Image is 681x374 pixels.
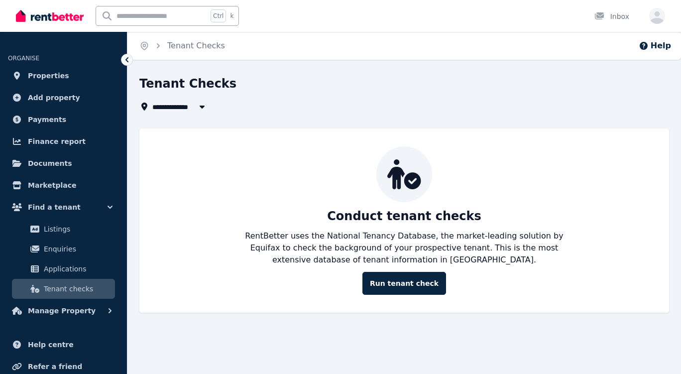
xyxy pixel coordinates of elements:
[28,361,82,373] span: Refer a friend
[28,92,80,104] span: Add property
[639,40,671,52] button: Help
[8,55,39,62] span: ORGANISE
[28,157,72,169] span: Documents
[28,70,69,82] span: Properties
[28,135,86,147] span: Finance report
[594,11,629,21] div: Inbox
[12,239,115,259] a: Enquiries
[44,223,111,235] span: Listings
[8,153,119,173] a: Documents
[8,110,119,129] a: Payments
[8,335,119,355] a: Help centre
[8,175,119,195] a: Marketplace
[28,114,66,125] span: Payments
[28,305,96,317] span: Manage Property
[44,263,111,275] span: Applications
[28,201,81,213] span: Find a tenant
[16,8,84,23] img: RentBetter
[8,131,119,151] a: Finance report
[8,197,119,217] button: Find a tenant
[12,219,115,239] a: Listings
[362,272,446,295] a: Run tenant check
[8,66,119,86] a: Properties
[167,41,225,50] a: Tenant Checks
[28,339,74,351] span: Help centre
[12,259,115,279] a: Applications
[127,32,237,60] nav: Breadcrumb
[327,208,481,224] p: Conduct tenant checks
[211,9,226,22] span: Ctrl
[44,283,111,295] span: Tenant checks
[8,88,119,108] a: Add property
[44,243,111,255] span: Enquiries
[237,230,571,266] p: RentBetter uses the National Tenancy Database, the market-leading solution by Equifax to check th...
[8,301,119,321] button: Manage Property
[28,179,76,191] span: Marketplace
[12,279,115,299] a: Tenant checks
[230,12,233,20] span: k
[139,76,236,92] h1: Tenant Checks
